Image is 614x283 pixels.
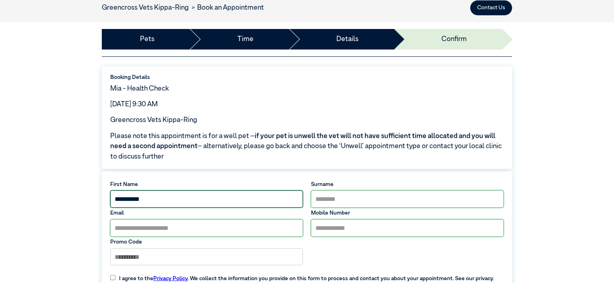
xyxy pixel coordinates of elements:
a: Greencross Vets Kippa-Ring [102,4,189,11]
label: First Name [110,180,303,188]
label: Surname [311,180,504,188]
label: Promo Code [110,238,303,246]
span: Mia - Health Check [110,85,169,92]
button: Contact Us [470,0,512,15]
input: I agree to thePrivacy Policy. We collect the information you provide on this form to process and ... [110,275,115,280]
span: Greencross Vets Kippa-Ring [110,117,197,124]
span: Please note this appointment is for a well pet – – alternatively, please go back and choose the ‘... [110,131,504,162]
span: if your pet is unwell the vet will not have sufficient time allocated and you will need a second ... [110,133,495,150]
a: Time [237,34,253,45]
li: Book an Appointment [189,3,264,13]
nav: breadcrumb [102,3,264,13]
label: Mobile Number [311,209,504,217]
a: Privacy Policy [153,276,187,281]
span: [DATE] 9:30 AM [110,101,158,108]
a: Details [336,34,359,45]
a: Pets [140,34,155,45]
label: Email [110,209,303,217]
label: Booking Details [110,73,504,81]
